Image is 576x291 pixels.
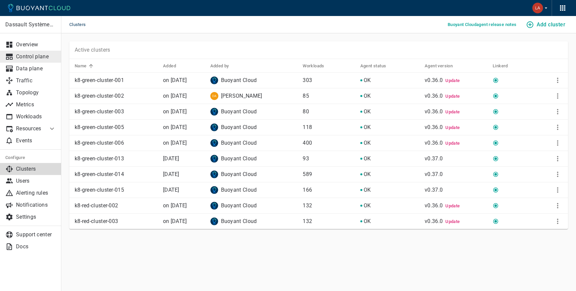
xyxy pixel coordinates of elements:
p: 80 [303,108,355,115]
span: [object Object] [364,187,371,193]
p: Buoyant Cloud [221,108,257,115]
h5: Added by [210,63,229,69]
relative-time: on [DATE] [163,124,187,130]
p: Overview [16,41,56,48]
span: Sat, 09 Aug 2025 19:21:10 EDT / Sat, 09 Aug 2025 23:21:10 UTC [163,218,187,224]
relative-time: on [DATE] [163,108,187,115]
p: [PERSON_NAME] [221,93,262,99]
span: Tue, 29 Jul 2025 21:30:13 EDT / Wed, 30 Jul 2025 01:30:13 UTC [163,202,187,209]
button: More [553,107,563,117]
p: Notifications [16,202,56,208]
span: Linkerd [493,63,517,69]
p: 589 [303,171,355,178]
p: Traffic [16,77,56,84]
a: Buoyant Cloudagent release notes [445,21,519,27]
span: [object Object] [364,93,371,99]
p: Dassault Systèmes- MEDIDATA [5,21,56,28]
p: 400 [303,140,355,146]
p: Buoyant Cloud [221,77,257,84]
button: More [553,138,563,148]
p: Buoyant Cloud [221,187,257,193]
span: [object Object] [364,108,371,115]
div: Buoyant Cloud [210,170,298,178]
div: Danylo Mikula [210,92,298,100]
div: Buoyant Cloud [210,217,298,225]
h5: Buoyant Cloud agent release notes [448,22,517,27]
div: Buoyant Cloud [210,202,298,210]
span: Wed, 28 Aug 2024 17:35:17 EDT / Wed, 28 Aug 2024 21:35:17 UTC [163,124,187,130]
p: v0.36.0 [425,93,487,99]
span: Tue, 02 Sep 2025 22:10:53 EDT / Wed, 03 Sep 2025 02:10:53 UTC [163,171,179,177]
p: Data plane [16,65,56,72]
p: Control plane [16,53,56,60]
span: Thu, 10 Jul 2025 14:11:05 EDT / Thu, 10 Jul 2025 18:11:05 UTC [163,77,187,83]
div: Buoyant Cloud [210,123,298,131]
span: Added by [210,63,238,69]
h5: Agent status [360,63,386,69]
span: [object Object] [364,155,371,162]
span: [object Object] [364,202,371,209]
p: 166 [303,187,355,193]
relative-time: on [DATE] [163,218,187,224]
p: Workloads [16,113,56,120]
h5: Agent version [425,63,453,69]
h5: Configure [5,155,56,160]
p: Topology [16,89,56,96]
h5: Name [75,63,87,69]
button: More [553,201,563,211]
p: 93 [303,155,355,162]
span: [object Object] [364,124,371,130]
span: Added [163,63,185,69]
button: More [553,122,563,132]
span: [object Object] [364,218,371,224]
img: danylo.mikula@3ds.com [210,92,218,100]
relative-time: [DATE] [163,155,179,162]
p: v0.36.0 [425,202,487,209]
p: v0.37.0 [425,171,487,178]
h5: Workloads [303,63,324,69]
p: 85 [303,93,355,99]
span: Agent version [425,63,461,69]
button: More [553,75,563,85]
p: Buoyant Cloud [221,155,257,162]
button: Buoyant Cloudagent release notes [445,20,519,30]
span: Name [75,63,95,69]
span: Wed, 23 Jul 2025 15:45:50 EDT / Wed, 23 Jul 2025 19:45:50 UTC [163,108,187,115]
p: Buoyant Cloud [221,124,257,131]
span: Tue, 02 Sep 2025 22:09:19 EDT / Wed, 03 Sep 2025 02:09:19 UTC [163,155,179,162]
p: k8-green-cluster-013 [75,155,158,162]
p: k8-green-cluster-003 [75,108,158,115]
p: k8-green-cluster-015 [75,187,158,193]
h5: Linkerd [493,63,508,69]
relative-time: [DATE] [163,171,179,177]
relative-time: [DATE] [163,187,179,193]
h5: Added [163,63,176,69]
h4: Add cluster [537,21,565,28]
p: k8-green-cluster-002 [75,93,158,99]
p: k8-green-cluster-001 [75,77,158,84]
p: Docs [16,243,56,250]
span: [object Object] [364,171,371,177]
span: Mon, 07 Jul 2025 13:28:03 EDT / Mon, 07 Jul 2025 17:28:03 UTC [163,93,187,99]
p: Active clusters [75,47,110,53]
span: Update [445,219,460,224]
span: Update [445,109,460,114]
span: Workloads [303,63,333,69]
p: v0.36.0 [425,140,487,146]
img: Labhesh Potdar [532,3,543,13]
p: Users [16,178,56,184]
relative-time: on [DATE] [163,93,187,99]
p: v0.37.0 [425,155,487,162]
p: v0.36.0 [425,218,487,225]
span: Agent status [360,63,395,69]
span: Clusters [69,16,94,33]
span: [object Object] [364,77,371,83]
div: Buoyant Cloud [210,139,298,147]
p: Resources [16,125,43,132]
p: k8-red-cluster-003 [75,218,158,225]
span: Update [445,125,460,130]
p: Metrics [16,101,56,108]
p: Clusters [16,166,56,172]
p: Events [16,137,56,144]
p: Support center [16,231,56,238]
